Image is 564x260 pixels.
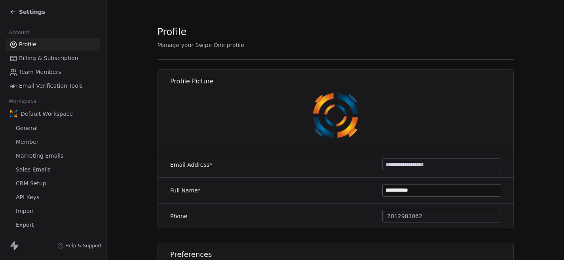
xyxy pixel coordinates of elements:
a: General [6,122,100,135]
span: Default Workspace [21,110,73,118]
span: General [16,124,38,132]
a: Import [6,205,100,218]
span: Email Verification Tools [19,82,83,90]
span: Account [5,26,33,38]
h1: Preferences [170,250,514,259]
a: Settings [9,8,45,16]
h1: Profile Picture [170,77,514,86]
a: Profile [6,38,100,51]
label: Full Name [170,187,201,194]
a: Help & Support [57,243,102,249]
span: Profile [19,40,36,49]
img: logo-icon.png [9,110,17,118]
a: Member [6,136,100,149]
span: Manage your Swipe One profile [158,42,244,48]
span: Profile [158,26,187,38]
span: Export [16,221,34,229]
label: Phone [170,212,187,220]
img: 3v6Tg4qekhx-RqzhitcF6s-MBmEHYG_ERNaXMrohbqA [310,90,361,141]
span: Workspace [5,95,40,107]
span: Member [16,138,39,146]
a: Marketing Emails [6,149,100,162]
span: Billing & Subscription [19,54,78,62]
a: CRM Setup [6,177,100,190]
a: API Keys [6,191,100,204]
a: Email Verification Tools [6,79,100,92]
a: Sales Emails [6,163,100,176]
a: Billing & Subscription [6,52,100,65]
span: 2012983062 [387,212,422,220]
span: Import [16,207,34,215]
span: Marketing Emails [16,152,63,160]
label: Email Address [170,161,212,169]
a: Team Members [6,66,100,79]
span: Team Members [19,68,61,76]
span: Help & Support [65,243,102,249]
span: Settings [19,8,45,16]
span: Sales Emails [16,166,51,174]
a: Export [6,219,100,232]
span: CRM Setup [16,179,46,188]
span: API Keys [16,193,39,202]
button: 2012983062 [382,210,501,222]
